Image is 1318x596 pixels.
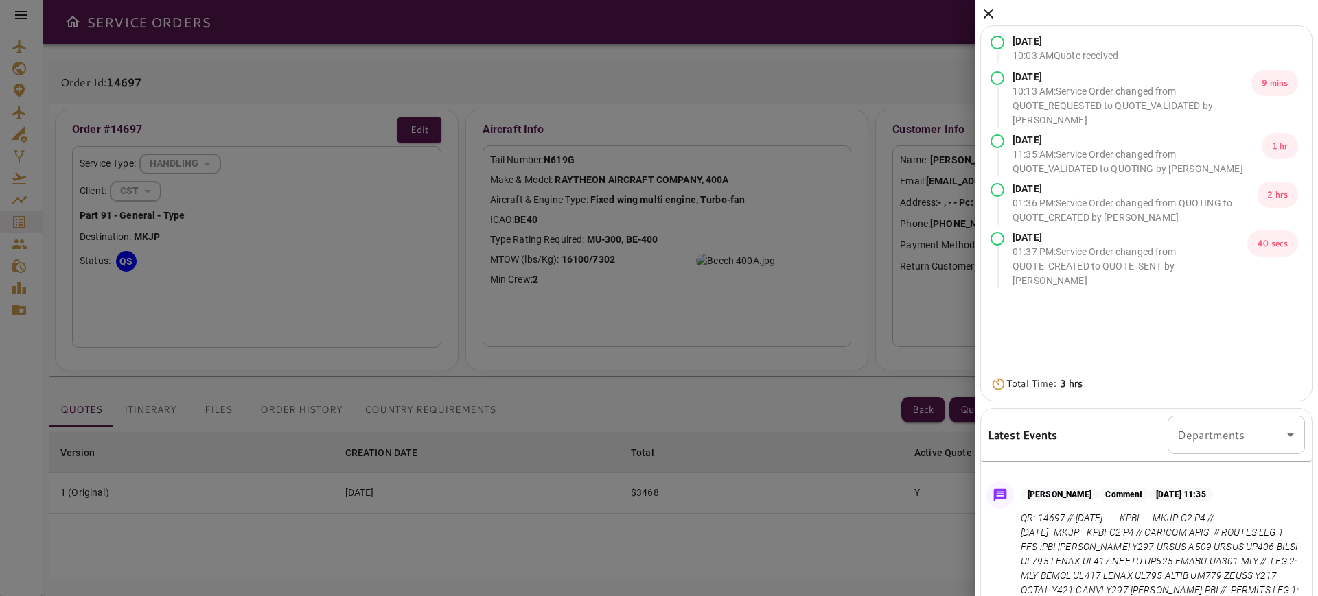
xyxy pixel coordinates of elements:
p: 2 hrs [1257,182,1298,208]
button: Open [1281,425,1300,444]
p: [DATE] [1013,70,1251,84]
p: 11:35 AM : Service Order changed from QUOTE_VALIDATED to QUOTING by [PERSON_NAME] [1013,147,1262,176]
p: [DATE] [1013,182,1257,196]
p: Total Time: [1006,377,1083,391]
p: 1 hr [1262,133,1298,159]
p: Comment [1098,488,1149,501]
p: 9 mins [1251,70,1298,96]
p: [DATE] [1013,34,1118,49]
p: 10:03 AM Quote received [1013,49,1118,63]
p: [DATE] 11:35 [1149,488,1212,501]
h6: Latest Events [988,426,1058,444]
p: 40 secs [1247,230,1298,257]
p: 10:13 AM : Service Order changed from QUOTE_REQUESTED to QUOTE_VALIDATED by [PERSON_NAME] [1013,84,1251,128]
p: 01:37 PM : Service Order changed from QUOTE_CREATED to QUOTE_SENT by [PERSON_NAME] [1013,245,1247,288]
p: [DATE] [1013,230,1247,245]
p: [PERSON_NAME] [1021,488,1098,501]
img: Timer Icon [991,377,1006,391]
p: 01:36 PM : Service Order changed from QUOTING to QUOTE_CREATED by [PERSON_NAME] [1013,196,1257,225]
p: [DATE] [1013,133,1262,147]
b: 3 hrs [1060,377,1083,390]
img: Message Icon [991,486,1010,505]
